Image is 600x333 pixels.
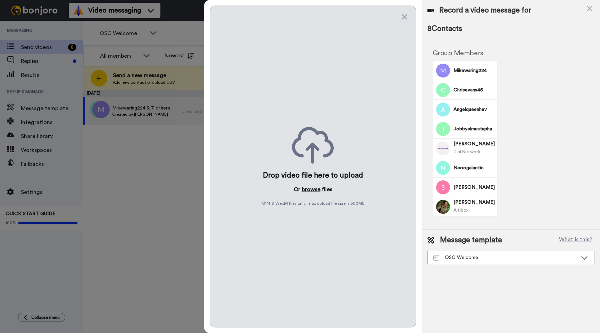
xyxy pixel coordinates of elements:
[436,122,450,136] img: Image of Jobbyelmustapha
[453,67,495,74] span: Mikewaring224
[453,125,495,132] span: Jobbyelmustapha
[433,254,577,261] div: OSC Welcome
[453,164,495,171] span: Neoogalactic
[261,201,365,206] span: MP4 & WebM files only, max upload file size is 500 MB
[433,255,439,261] img: Message-temps.svg
[436,161,450,175] img: Image of Neoogalactic
[433,49,498,57] h2: Group Members
[453,140,495,147] span: [PERSON_NAME]
[436,141,450,155] img: Image of Dodi
[557,235,594,245] button: What is this?
[302,185,320,194] button: browse
[453,87,495,94] span: Chrisevans45
[453,208,468,212] span: Altibox
[453,149,481,154] span: Dial Network
[436,64,450,78] img: Image of Mikewaring224
[294,185,332,194] p: Or files
[453,106,495,113] span: Angelqueenhev
[263,171,363,180] div: Drop video file here to upload
[436,180,450,194] img: Image of Sandy
[440,235,502,245] span: Message template
[436,200,450,214] img: Image of Borgny Hovland
[453,184,495,191] span: [PERSON_NAME]
[436,83,450,97] img: Image of Chrisevans45
[453,199,495,206] span: [PERSON_NAME]
[436,103,450,116] img: Image of Angelqueenhev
